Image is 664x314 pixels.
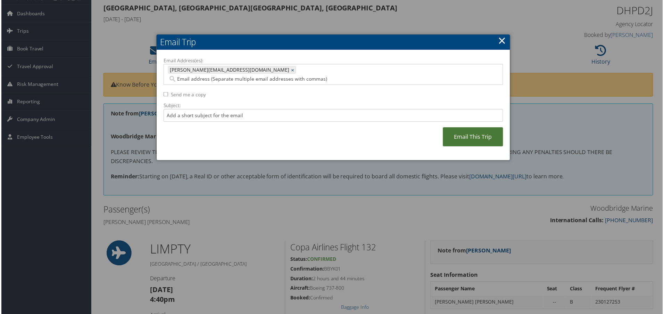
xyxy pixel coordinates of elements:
[167,76,417,83] input: Email address (Separate multiple email addresses with commas)
[168,67,289,74] span: [PERSON_NAME][EMAIL_ADDRESS][DOMAIN_NAME]
[443,128,504,147] a: Email This Trip
[499,34,507,48] a: ×
[163,110,504,122] input: Add a short subject for the email
[170,92,206,99] label: Send me a copy
[163,57,504,64] label: Email Address(es):
[291,67,296,74] a: ×
[156,35,511,50] h2: Email Trip
[163,103,504,110] label: Subject:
